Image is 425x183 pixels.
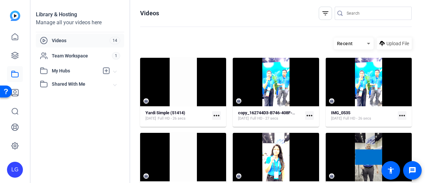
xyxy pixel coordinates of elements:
[238,110,302,121] a: copy_162744D3-B746-408F-81A7-0DB752723861[DATE]Full HD - 27 secs
[238,110,332,115] strong: copy_162744D3-B746-408F-81A7-0DB752723861
[145,110,210,121] a: Yardi Simple (51414)[DATE]Full HD - 26 secs
[337,41,353,46] span: Recent
[305,111,314,120] mat-icon: more_horiz
[36,19,124,27] div: Manage all your videos here
[331,110,350,115] strong: IMG_0535
[112,52,120,59] span: 1
[331,116,342,121] span: [DATE]
[343,116,371,121] span: Full HD - 26 secs
[110,37,120,44] span: 14
[52,67,99,74] span: My Hubs
[145,110,185,115] strong: Yardi Simple (51414)
[140,9,159,17] h1: Videos
[10,11,20,21] img: blue-gradient.svg
[52,37,110,44] span: Videos
[52,81,114,88] span: Shared With Me
[347,9,406,17] input: Search
[321,9,329,17] mat-icon: filter_list
[7,162,23,178] div: LG
[212,111,221,120] mat-icon: more_horiz
[52,52,112,59] span: Team Workspace
[36,77,124,91] mat-expansion-panel-header: Shared With Me
[408,166,416,174] mat-icon: message
[331,110,395,121] a: IMG_0535[DATE]Full HD - 26 secs
[36,11,124,19] div: Library & Hosting
[158,116,186,121] span: Full HD - 26 secs
[238,116,249,121] span: [DATE]
[36,64,124,77] mat-expansion-panel-header: My Hubs
[386,40,409,47] span: Upload File
[250,116,278,121] span: Full HD - 27 secs
[387,166,395,174] mat-icon: accessibility
[145,116,156,121] span: [DATE]
[377,38,412,49] button: Upload File
[398,111,406,120] mat-icon: more_horiz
